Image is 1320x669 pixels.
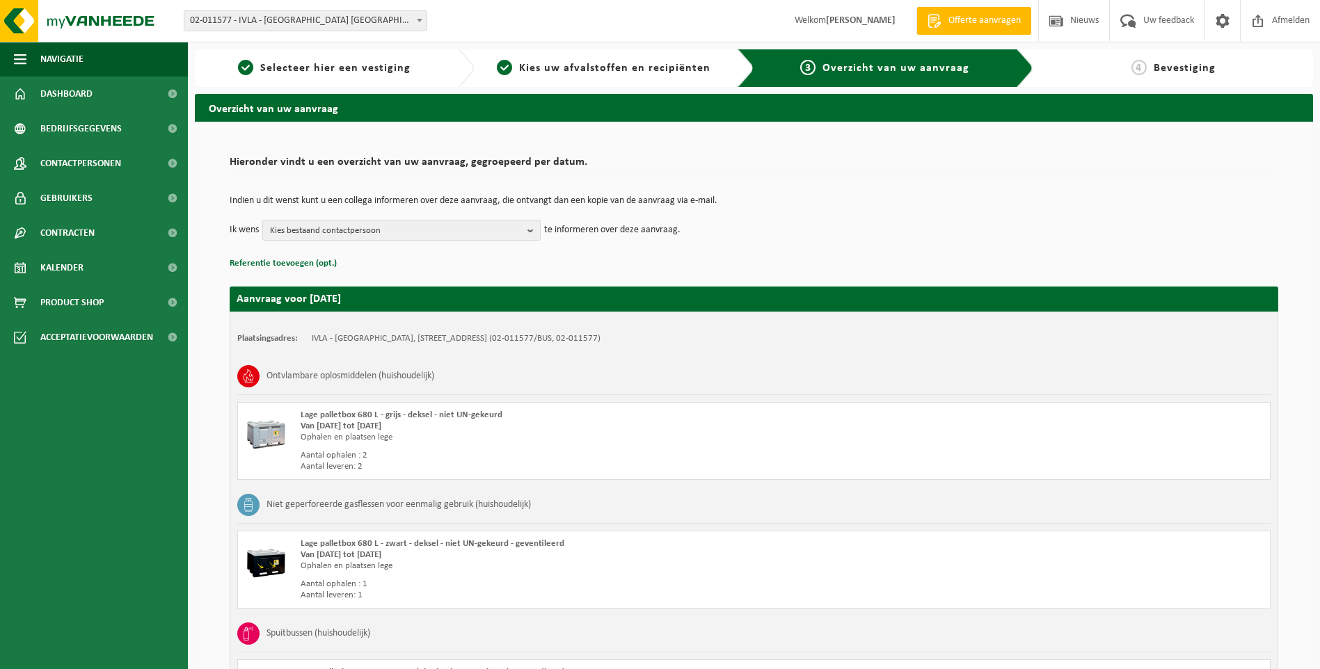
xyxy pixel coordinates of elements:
span: 4 [1131,60,1147,75]
a: 2Kies uw afvalstoffen en recipiënten [482,60,726,76]
span: 02-011577 - IVLA - CP OUDENAARDE - 9700 OUDENAARDE, LEEBEEKSTRAAT 10 [184,10,427,31]
span: Bevestiging [1154,63,1216,74]
strong: Plaatsingsadres: [237,334,298,343]
button: Kies bestaand contactpersoon [262,220,541,241]
span: Dashboard [40,76,93,111]
span: 02-011577 - IVLA - CP OUDENAARDE - 9700 OUDENAARDE, LEEBEEKSTRAAT 10 [184,11,427,31]
img: PB-LB-0680-HPE-GY-11.png [245,410,287,451]
span: Product Shop [40,285,104,320]
td: IVLA - [GEOGRAPHIC_DATA], [STREET_ADDRESS] (02-011577/BUS, 02-011577) [312,333,601,344]
span: Navigatie [40,42,84,76]
strong: Van [DATE] tot [DATE] [301,550,381,559]
span: Lage palletbox 680 L - grijs - deksel - niet UN-gekeurd [301,410,502,419]
span: Acceptatievoorwaarden [40,320,153,355]
h2: Hieronder vindt u een overzicht van uw aanvraag, gegroepeerd per datum. [230,156,1278,175]
span: Contactpersonen [40,146,121,181]
h2: Overzicht van uw aanvraag [195,94,1313,121]
span: Contracten [40,216,95,250]
div: Ophalen en plaatsen lege [301,432,810,443]
h3: Spuitbussen (huishoudelijk) [267,622,370,645]
span: Kies bestaand contactpersoon [270,220,522,241]
span: 3 [800,60,816,75]
span: Offerte aanvragen [945,14,1024,28]
div: Aantal leveren: 2 [301,461,810,472]
h3: Ontvlambare oplosmiddelen (huishoudelijk) [267,365,434,387]
span: Selecteer hier een vestiging [260,63,411,74]
a: 1Selecteer hier een vestiging [202,60,447,76]
span: 2 [497,60,512,75]
div: Aantal ophalen : 1 [301,579,810,590]
a: Offerte aanvragen [916,7,1031,35]
p: te informeren over deze aanvraag. [544,220,681,241]
span: Bedrijfsgegevens [40,111,122,146]
button: Referentie toevoegen (opt.) [230,255,337,273]
strong: [PERSON_NAME] [826,15,896,26]
div: Aantal ophalen : 2 [301,450,810,461]
span: Gebruikers [40,181,93,216]
img: PB-LB-0680-HPE-BK-11.png [245,538,287,580]
p: Ik wens [230,220,259,241]
div: Aantal leveren: 1 [301,590,810,601]
span: Kalender [40,250,84,285]
span: 1 [238,60,253,75]
span: Kies uw afvalstoffen en recipiënten [519,63,710,74]
div: Ophalen en plaatsen lege [301,561,810,572]
span: Lage palletbox 680 L - zwart - deksel - niet UN-gekeurd - geventileerd [301,539,564,548]
span: Overzicht van uw aanvraag [822,63,969,74]
p: Indien u dit wenst kunt u een collega informeren over deze aanvraag, die ontvangt dan een kopie v... [230,196,1278,206]
strong: Aanvraag voor [DATE] [237,293,341,305]
strong: Van [DATE] tot [DATE] [301,421,381,430]
h3: Niet geperforeerde gasflessen voor eenmalig gebruik (huishoudelijk) [267,494,531,516]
